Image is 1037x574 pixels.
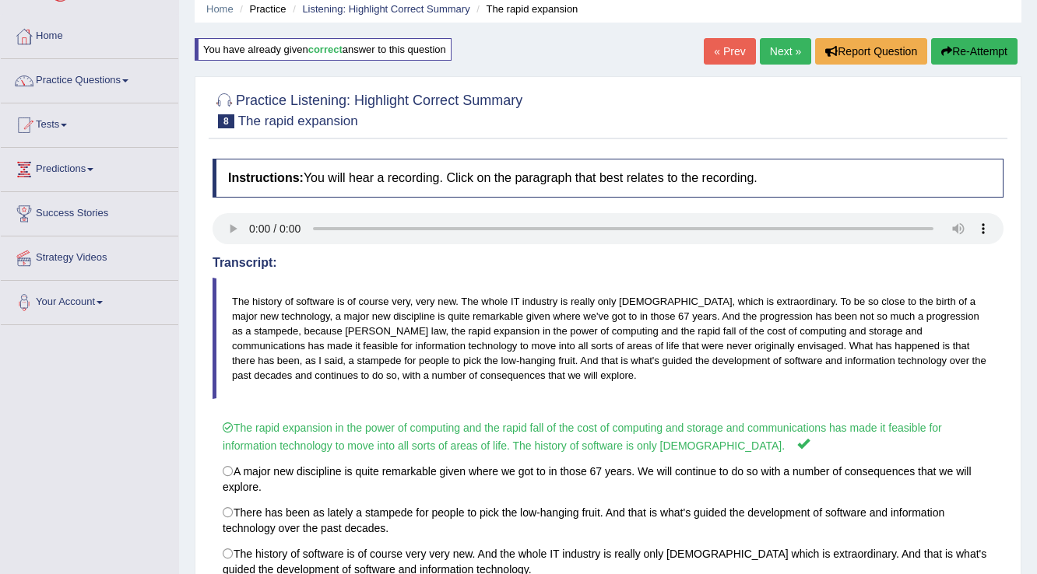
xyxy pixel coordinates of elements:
a: Listening: Highlight Correct Summary [302,3,469,15]
a: Your Account [1,281,178,320]
a: « Prev [704,38,755,65]
li: Practice [236,2,286,16]
a: Home [206,3,234,15]
h4: Transcript: [213,256,1004,270]
label: A major new discipline is quite remarkable given where we got to in those 67 years. We will conti... [213,458,1004,500]
a: Strategy Videos [1,236,178,275]
a: Predictions [1,148,178,187]
h2: Practice Listening: Highlight Correct Summary [213,89,522,128]
a: Success Stories [1,192,178,231]
small: The rapid expansion [238,114,358,128]
label: The rapid expansion in the power of computing and the rapid fall of the cost of computing and sto... [213,415,1004,459]
a: Tests [1,103,178,142]
a: Home [1,15,178,54]
label: There has been as lately a stampede for people to pick the low-hanging fruit. And that is what's ... [213,499,1004,541]
span: 8 [218,114,234,128]
a: Practice Questions [1,59,178,98]
b: Instructions: [228,171,304,184]
blockquote: The history of software is of course very, very new. The whole IT industry is really only [DEMOGR... [213,278,1004,400]
b: correct [308,44,343,55]
div: You have already given answer to this question [195,38,452,61]
button: Re-Attempt [931,38,1018,65]
h4: You will hear a recording. Click on the paragraph that best relates to the recording. [213,159,1004,198]
button: Report Question [815,38,927,65]
li: The rapid expansion [473,2,578,16]
a: Next » [760,38,811,65]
